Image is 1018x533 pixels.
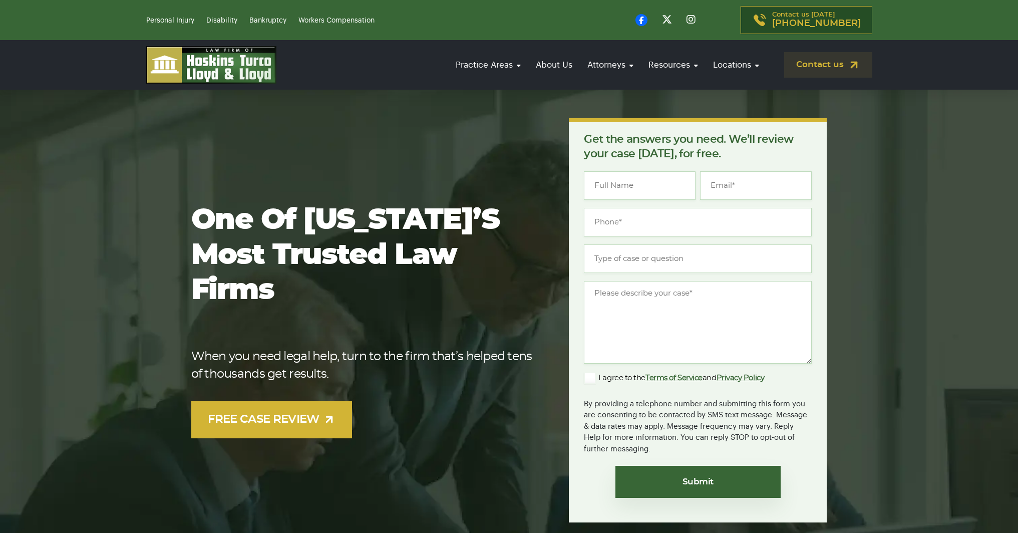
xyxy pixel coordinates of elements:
[451,51,526,79] a: Practice Areas
[584,392,812,455] div: By providing a telephone number and submitting this form you are consenting to be contacted by SM...
[772,19,861,29] span: [PHONE_NUMBER]
[772,12,861,29] p: Contact us [DATE]
[643,51,703,79] a: Resources
[584,171,696,200] input: Full Name
[717,374,765,382] a: Privacy Policy
[146,46,276,84] img: logo
[191,203,537,308] h1: One of [US_STATE]’s most trusted law firms
[784,52,872,78] a: Contact us
[741,6,872,34] a: Contact us [DATE][PHONE_NUMBER]
[146,17,194,24] a: Personal Injury
[584,372,764,384] label: I agree to the and
[708,51,764,79] a: Locations
[700,171,812,200] input: Email*
[206,17,237,24] a: Disability
[323,413,335,426] img: arrow-up-right-light.svg
[249,17,286,24] a: Bankruptcy
[531,51,577,79] a: About Us
[191,348,537,383] p: When you need legal help, turn to the firm that’s helped tens of thousands get results.
[191,401,353,438] a: FREE CASE REVIEW
[584,244,812,273] input: Type of case or question
[645,374,703,382] a: Terms of Service
[298,17,375,24] a: Workers Compensation
[584,208,812,236] input: Phone*
[615,466,781,498] input: Submit
[584,132,812,161] p: Get the answers you need. We’ll review your case [DATE], for free.
[582,51,638,79] a: Attorneys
